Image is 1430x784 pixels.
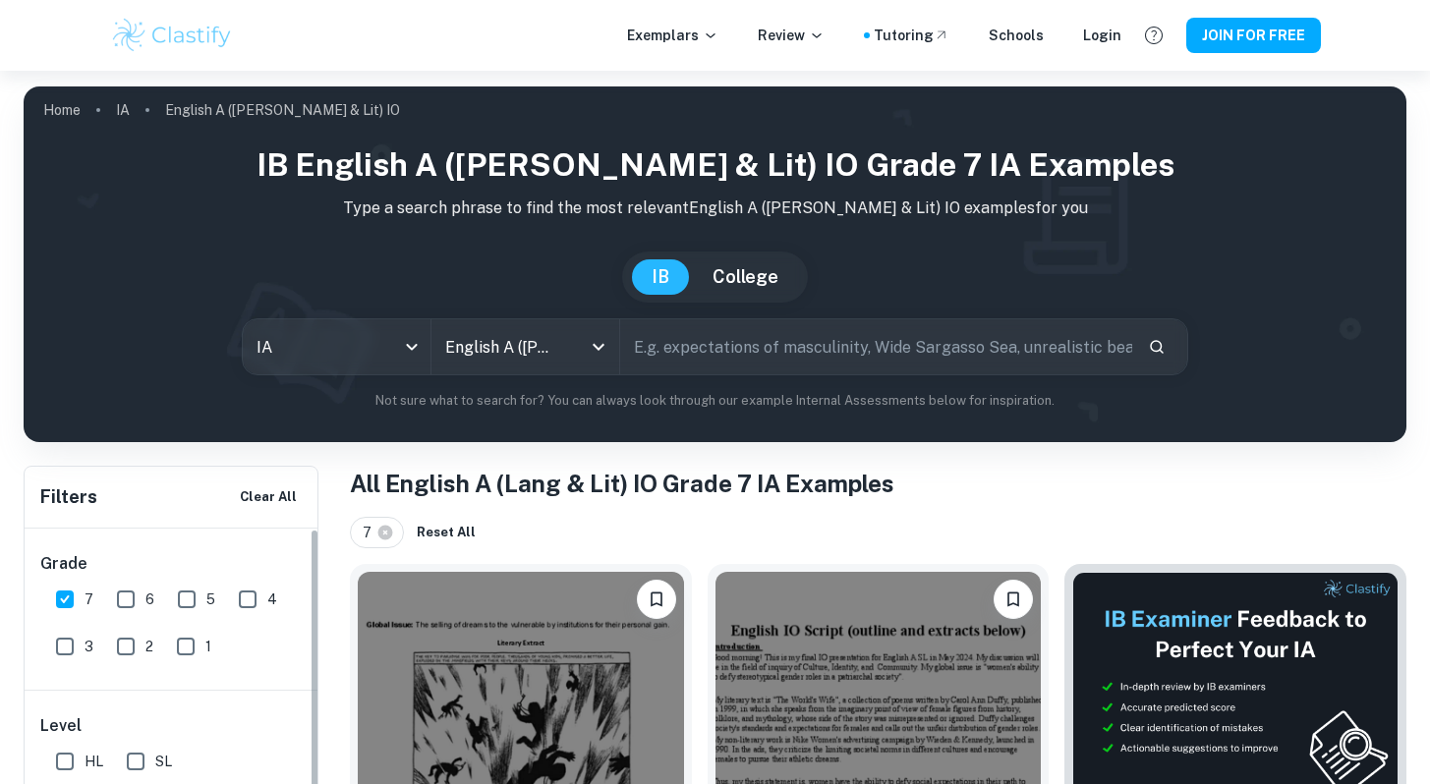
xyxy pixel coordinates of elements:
a: Schools [989,25,1044,46]
span: HL [85,751,103,772]
div: 7 [350,517,404,548]
h1: All English A (Lang & Lit) IO Grade 7 IA Examples [350,466,1406,501]
button: Open [585,333,612,361]
button: College [693,259,798,295]
h6: Grade [40,552,304,576]
span: 6 [145,588,154,610]
a: Login [1083,25,1121,46]
span: 1 [205,636,211,657]
p: English A ([PERSON_NAME] & Lit) IO [165,99,400,121]
div: IA [243,319,430,374]
h6: Filters [40,483,97,511]
button: IB [632,259,689,295]
p: Not sure what to search for? You can always look through our example Internal Assessments below f... [39,391,1391,411]
span: 5 [206,588,215,610]
p: Exemplars [627,25,718,46]
a: Tutoring [874,25,949,46]
img: profile cover [24,86,1406,442]
span: 7 [363,522,380,543]
button: Please log in to bookmark exemplars [994,580,1033,619]
span: 4 [267,588,277,610]
img: Clastify logo [110,16,235,55]
span: 7 [85,588,93,610]
a: Home [43,96,81,124]
button: Please log in to bookmark exemplars [637,580,676,619]
p: Type a search phrase to find the most relevant English A ([PERSON_NAME] & Lit) IO examples for you [39,196,1391,220]
button: JOIN FOR FREE [1186,18,1321,53]
span: 3 [85,636,93,657]
button: Search [1140,330,1173,364]
span: 2 [145,636,153,657]
button: Help and Feedback [1137,19,1171,52]
a: IA [116,96,130,124]
button: Reset All [412,518,481,547]
h6: Level [40,714,304,738]
input: E.g. expectations of masculinity, Wide Sargasso Sea, unrealistic beauty standards... [620,319,1131,374]
span: SL [155,751,172,772]
h1: IB English A ([PERSON_NAME] & Lit) IO Grade 7 IA examples [39,141,1391,189]
button: Clear All [235,482,302,512]
p: Review [758,25,825,46]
